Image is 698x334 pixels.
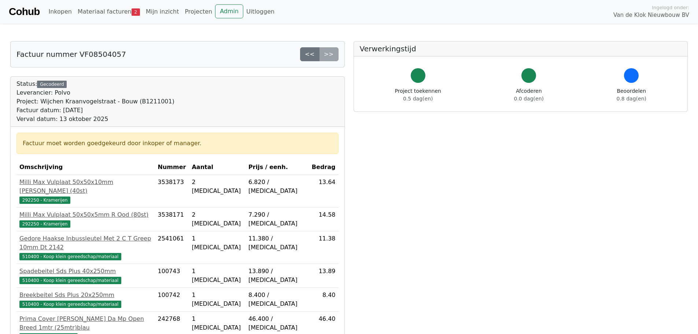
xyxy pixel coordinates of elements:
td: 8.40 [309,288,339,312]
div: Breekbeitel Sds Plus 20x250mm [19,291,152,300]
div: 13.890 / [MEDICAL_DATA] [248,267,306,285]
div: Leverancier: Polvo [16,88,174,97]
span: Ingelogd onder: [652,4,689,11]
td: 3538173 [155,175,189,208]
div: 1 [MEDICAL_DATA] [192,315,243,332]
div: Project: Wijchen Kraanvogelstraat - Bouw (B1211001) [16,97,174,106]
div: Project toekennen [395,87,441,103]
span: 510400 - Koop klein gereedschap/materiaal [19,253,121,260]
span: 0.5 dag(en) [403,96,433,102]
div: Gecodeerd [37,81,67,88]
div: 2 [MEDICAL_DATA] [192,210,243,228]
th: Prijs / eenh. [245,160,309,175]
div: 6.820 / [MEDICAL_DATA] [248,178,306,195]
a: Materiaal facturen2 [75,4,143,19]
div: Spadebeitel Sds Plus 40x250mm [19,267,152,276]
h5: Factuur nummer VF08504057 [16,50,126,59]
div: 11.380 / [MEDICAL_DATA] [248,234,306,252]
a: Projecten [182,4,215,19]
div: Factuur moet worden goedgekeurd door inkoper of manager. [23,139,332,148]
td: 100742 [155,288,189,312]
th: Aantal [189,160,245,175]
a: Milli Max Vulplaat 50x50x10mm [PERSON_NAME] (40st)292250 - Kramerijen [19,178,152,204]
div: Factuur datum: [DATE] [16,106,174,115]
span: 292250 - Kramerijen [19,197,70,204]
th: Nummer [155,160,189,175]
a: Breekbeitel Sds Plus 20x250mm510400 - Koop klein gereedschap/materiaal [19,291,152,308]
a: Spadebeitel Sds Plus 40x250mm510400 - Koop klein gereedschap/materiaal [19,267,152,285]
div: Milli Max Vulplaat 50x50x10mm [PERSON_NAME] (40st) [19,178,152,195]
a: Inkopen [45,4,74,19]
th: Omschrijving [16,160,155,175]
td: 100743 [155,264,189,288]
a: Mijn inzicht [143,4,182,19]
a: << [300,47,320,61]
span: Van de Klok Nieuwbouw BV [613,11,689,19]
div: Prima Cover [PERSON_NAME] Da Mp Open Breed 1mtr (25mtr)blau [19,315,152,332]
div: Milli Max Vulplaat 50x50x5mm R Ood (80st) [19,210,152,219]
a: Cohub [9,3,40,21]
div: 46.400 / [MEDICAL_DATA] [248,315,306,332]
div: 2 [MEDICAL_DATA] [192,178,243,195]
td: 14.58 [309,208,339,231]
span: 510400 - Koop klein gereedschap/materiaal [19,301,121,308]
span: 292250 - Kramerijen [19,220,70,228]
span: 2 [132,8,140,16]
div: Status: [16,80,174,124]
span: 0.0 dag(en) [514,96,544,102]
div: 1 [MEDICAL_DATA] [192,234,243,252]
td: 13.64 [309,175,339,208]
div: Verval datum: 13 oktober 2025 [16,115,174,124]
h5: Verwerkingstijd [360,44,682,53]
div: Beoordelen [617,87,646,103]
a: Admin [215,4,243,18]
div: 7.290 / [MEDICAL_DATA] [248,210,306,228]
div: 8.400 / [MEDICAL_DATA] [248,291,306,308]
span: 0.8 dag(en) [617,96,646,102]
td: 11.38 [309,231,339,264]
span: 510400 - Koop klein gereedschap/materiaal [19,277,121,284]
a: Uitloggen [243,4,277,19]
a: Milli Max Vulplaat 50x50x5mm R Ood (80st)292250 - Kramerijen [19,210,152,228]
td: 13.89 [309,264,339,288]
div: 1 [MEDICAL_DATA] [192,291,243,308]
a: Gedore Haakse Inbussleutel Met 2 C T Greep 10mm Dt 2142510400 - Koop klein gereedschap/materiaal [19,234,152,261]
th: Bedrag [309,160,339,175]
div: Gedore Haakse Inbussleutel Met 2 C T Greep 10mm Dt 2142 [19,234,152,252]
td: 2541061 [155,231,189,264]
div: 1 [MEDICAL_DATA] [192,267,243,285]
td: 3538171 [155,208,189,231]
div: Afcoderen [514,87,544,103]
